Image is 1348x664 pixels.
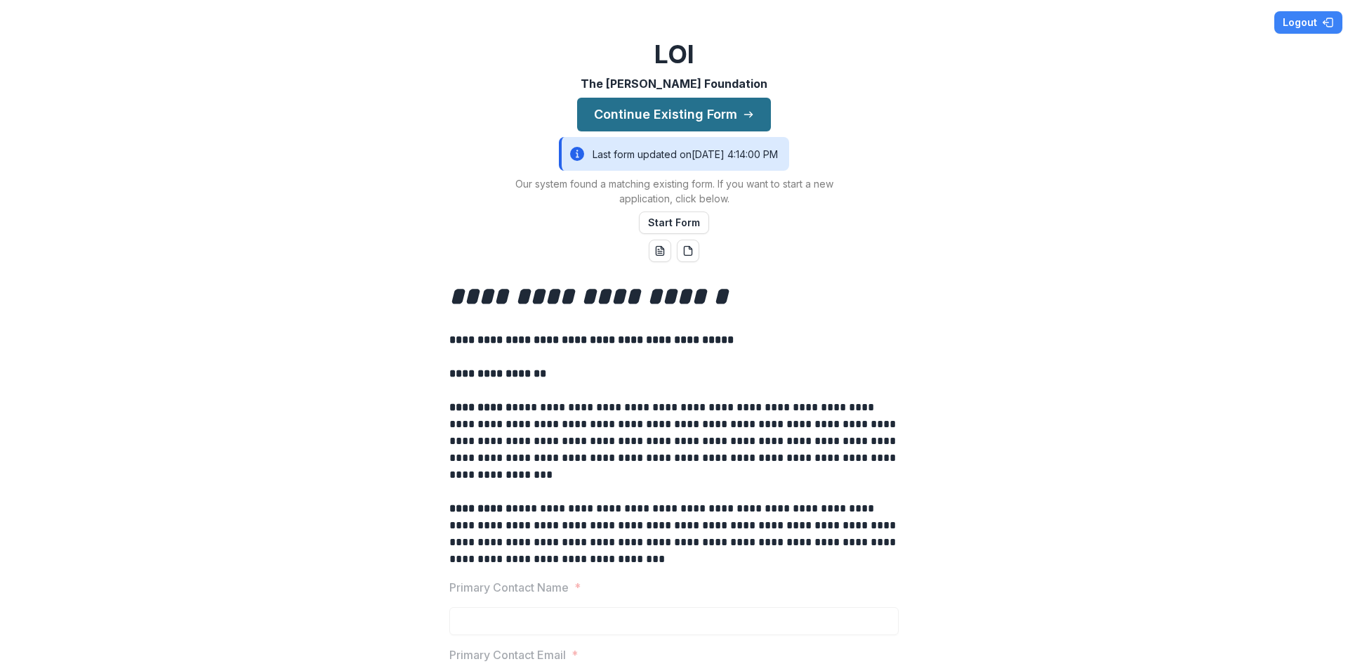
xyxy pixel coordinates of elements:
p: Our system found a matching existing form. If you want to start a new application, click below. [498,176,850,206]
button: Continue Existing Form [577,98,771,131]
button: Start Form [639,211,709,234]
p: Primary Contact Name [449,579,569,596]
button: pdf-download [677,240,699,262]
p: Primary Contact Email [449,646,566,663]
button: Logout [1274,11,1342,34]
h2: LOI [654,39,694,70]
p: The [PERSON_NAME] Foundation [581,75,767,92]
button: word-download [649,240,671,262]
div: Last form updated on [DATE] 4:14:00 PM [559,137,789,171]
